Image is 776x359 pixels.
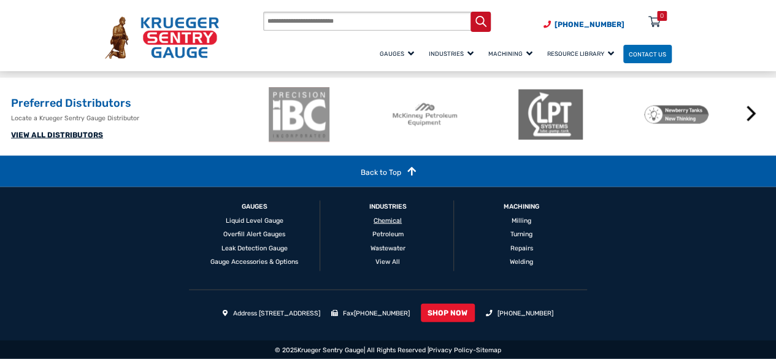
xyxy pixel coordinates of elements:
[241,202,267,211] a: GAUGES
[518,87,583,142] img: LPT
[372,230,403,238] a: Petroleum
[423,43,483,64] a: Industries
[374,43,423,64] a: Gauges
[298,346,364,354] a: Krueger Sentry Gauge
[223,230,285,238] a: Overfill Alert Gauges
[225,217,283,225] a: Liquid Level Gauge
[544,19,624,30] a: Phone Number (920) 434-8860
[629,50,666,57] span: Contact Us
[429,50,474,57] span: Industries
[623,45,672,64] a: Contact Us
[644,87,709,142] img: Newberry Tanks
[739,102,764,126] button: Next
[369,202,406,211] a: Industries
[11,114,263,123] p: Locate a Krueger Sentry Gauge Distributor
[510,258,533,266] a: Welding
[374,217,402,225] a: Chemical
[223,309,320,318] li: Address [STREET_ADDRESS]
[507,149,520,161] button: 2 of 2
[210,258,298,266] a: Gauge Accessories & Options
[483,43,542,64] a: Machining
[393,87,457,142] img: McKinney Petroleum Equipment
[512,217,531,225] a: Milling
[380,50,414,57] span: Gauges
[105,17,219,59] img: Krueger Sentry Gauge
[489,149,501,161] button: 1 of 2
[526,149,538,161] button: 3 of 2
[11,96,263,111] h2: Preferred Distributors
[510,244,533,252] a: Repairs
[221,244,287,252] a: Leak Detection Gauge
[504,202,539,211] a: Machining
[497,309,553,317] a: [PHONE_NUMBER]
[555,20,624,29] span: [PHONE_NUMBER]
[660,11,664,21] div: 0
[11,131,103,139] a: VIEW ALL DISTRIBUTORS
[370,244,405,252] a: Wastewater
[510,230,532,238] a: Turning
[267,87,331,142] img: ibc-logo
[331,309,410,318] li: Fax
[375,258,400,266] a: View All
[547,50,614,57] span: Resource Library
[421,304,475,322] a: SHOP NOW
[429,346,473,354] a: Privacy Policy
[542,43,623,64] a: Resource Library
[476,346,501,354] a: Sitemap
[488,50,532,57] span: Machining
